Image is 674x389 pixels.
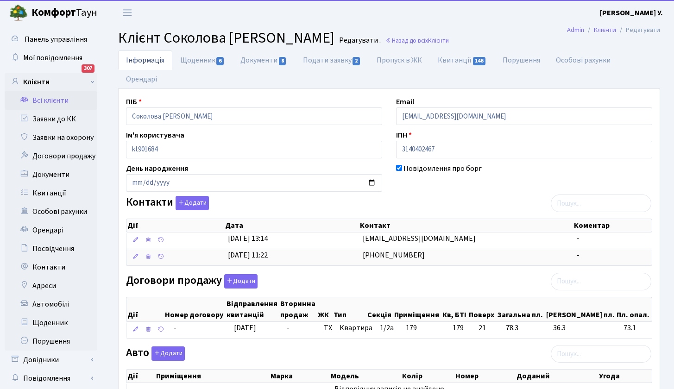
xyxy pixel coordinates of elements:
[5,30,97,49] a: Панель управління
[222,272,258,289] a: Додати
[126,130,184,141] label: Ім'я користувача
[359,219,573,232] th: Контакт
[164,297,226,321] th: Номер договору
[551,345,651,363] input: Пошук...
[401,370,454,383] th: Колір
[545,297,616,321] th: [PERSON_NAME] пл.
[5,332,97,351] a: Порушення
[369,50,430,70] a: Пропуск в ЖК
[228,250,268,260] span: [DATE] 11:22
[340,323,372,333] span: Квартира
[551,194,651,212] input: Пошук...
[577,233,580,244] span: -
[353,57,360,65] span: 2
[234,323,256,333] span: [DATE]
[5,295,97,314] a: Автомобілі
[553,20,674,40] nav: breadcrumb
[406,323,417,333] span: 179
[317,297,332,321] th: ЖК
[479,323,498,333] span: 21
[594,25,616,35] a: Клієнти
[279,57,286,65] span: 8
[9,4,28,22] img: logo.png
[174,323,176,333] span: -
[233,50,295,70] a: Документи
[5,276,97,295] a: Адреси
[363,233,476,244] span: [EMAIL_ADDRESS][DOMAIN_NAME]
[155,370,270,383] th: Приміщення
[270,370,330,383] th: Марка
[577,250,580,260] span: -
[380,323,394,333] span: 1/2а
[118,69,165,89] a: Орендарі
[151,346,185,361] button: Авто
[118,27,334,49] span: Клієнт Соколова [PERSON_NAME]
[224,219,359,232] th: Дата
[495,50,548,70] a: Порушення
[616,25,660,35] li: Редагувати
[616,297,652,321] th: Пл. опал.
[116,5,139,20] button: Переключити навігацію
[430,50,494,70] a: Квитанції
[573,219,652,232] th: Коментар
[553,323,616,333] span: 36.3
[473,57,486,65] span: 146
[497,297,545,321] th: Загальна пл.
[5,221,97,239] a: Орендарі
[5,73,97,91] a: Клієнти
[516,370,598,383] th: Доданий
[287,323,290,333] span: -
[337,36,381,45] small: Редагувати .
[454,370,516,383] th: Номер
[226,297,279,321] th: Відправлення квитанцій
[149,345,185,361] a: Додати
[126,370,155,383] th: Дії
[385,36,449,45] a: Назад до всіхКлієнти
[279,297,317,321] th: Вторинна продаж
[216,57,224,65] span: 6
[624,323,651,333] span: 73.1
[5,49,97,67] a: Мої повідомлення307
[172,50,233,70] a: Щоденник
[5,258,97,276] a: Контакти
[567,25,584,35] a: Admin
[31,5,76,20] b: Комфорт
[31,5,97,21] span: Таун
[548,50,618,70] a: Особові рахунки
[506,323,546,333] span: 78.3
[5,314,97,332] a: Щоденник
[82,64,94,73] div: 307
[5,110,97,128] a: Заявки до КК
[23,53,82,63] span: Мої повідомлення
[118,50,172,70] a: Інформація
[598,370,652,383] th: Угода
[295,50,369,70] a: Подати заявку
[396,130,412,141] label: ІПН
[5,239,97,258] a: Посвідчення
[25,34,87,44] span: Панель управління
[5,184,97,202] a: Квитанції
[428,36,449,45] span: Клієнти
[126,163,188,174] label: День народження
[396,96,414,107] label: Email
[600,7,663,19] a: [PERSON_NAME] У.
[403,163,482,174] label: Повідомлення про борг
[5,351,97,369] a: Довідники
[176,196,209,210] button: Контакти
[173,194,209,211] a: Додати
[126,274,258,289] label: Договори продажу
[363,250,425,260] span: [PHONE_NUMBER]
[324,323,332,333] span: ТХ
[468,297,496,321] th: Поверх
[366,297,393,321] th: Секція
[5,147,97,165] a: Договори продажу
[600,8,663,18] b: [PERSON_NAME] У.
[126,96,142,107] label: ПІБ
[393,297,441,321] th: Приміщення
[126,346,185,361] label: Авто
[5,369,97,388] a: Повідомлення
[330,370,401,383] th: Модель
[126,219,224,232] th: Дії
[453,323,471,333] span: 179
[228,233,268,244] span: [DATE] 13:14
